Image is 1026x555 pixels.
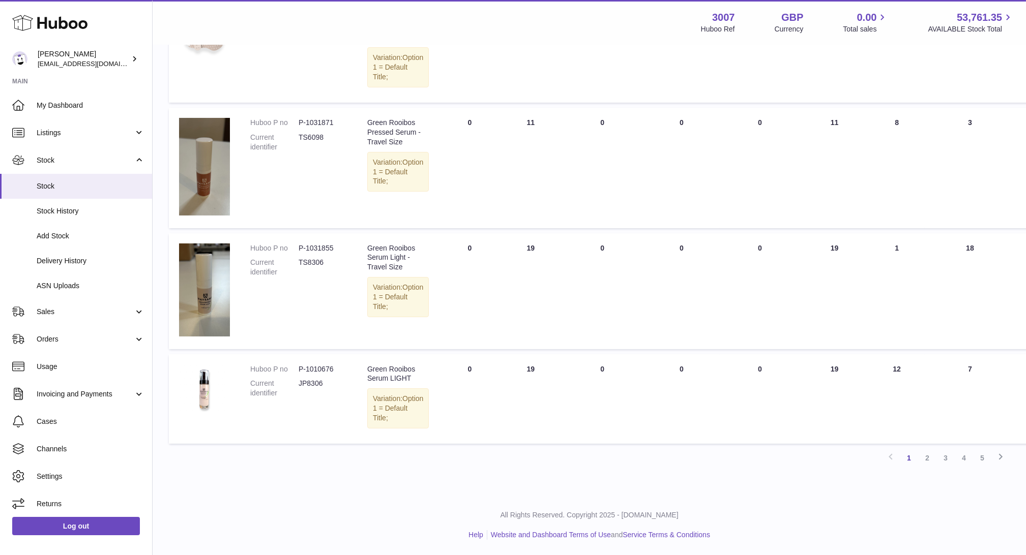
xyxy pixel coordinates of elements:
span: Channels [37,444,144,454]
img: product image [179,118,230,215]
div: Green Rooibos Pressed Serum - Travel Size [367,118,429,147]
td: 54 [500,4,561,103]
td: 0 [439,233,500,349]
a: 4 [955,449,973,467]
div: Huboo Ref [701,24,735,34]
div: Green Rooibos Serum LIGHT [367,364,429,384]
a: 0.00 Total sales [843,11,888,34]
span: Option 1 = Default Title; [373,394,423,422]
a: Service Terms & Conditions [623,531,710,539]
img: product image [179,364,230,415]
td: 0 [561,4,643,103]
span: Invoicing and Payments [37,389,134,399]
span: ASN Uploads [37,281,144,291]
dt: Current identifier [250,133,299,152]
p: All Rights Reserved. Copyright 2025 - [DOMAIN_NAME] [161,510,1018,520]
a: 53,761.35 AVAILABLE Stock Total [928,11,1014,34]
dt: Current identifier [250,258,299,277]
td: 0 [561,354,643,444]
td: 12 [869,354,925,444]
span: Option 1 = Default Title; [373,158,423,186]
a: Help [468,531,483,539]
td: 45 [925,4,1016,103]
span: Cases [37,417,144,426]
a: 5 [973,449,991,467]
td: 19 [500,233,561,349]
td: 0 [643,108,720,228]
span: Listings [37,128,134,138]
td: 9 [869,4,925,103]
td: 0 [643,233,720,349]
span: Stock History [37,206,144,216]
a: 2 [918,449,936,467]
span: Delivery History [37,256,144,266]
td: 18 [925,233,1016,349]
td: 0 [439,108,500,228]
td: 3 [925,108,1016,228]
dd: P-1031855 [299,243,347,253]
dt: Current identifier [250,379,299,398]
dd: P-1010676 [299,364,347,374]
td: 19 [800,233,869,349]
td: 0 [643,354,720,444]
td: 11 [800,108,869,228]
span: Stock [37,156,134,165]
li: and [487,530,710,540]
span: 0 [758,244,762,252]
dt: Huboo P no [250,243,299,253]
span: Usage [37,362,144,372]
td: 0 [643,4,720,103]
span: My Dashboard [37,101,144,110]
td: 19 [500,354,561,444]
td: 8 [869,108,925,228]
td: 19 [800,354,869,444]
a: Website and Dashboard Terms of Use [491,531,611,539]
td: 0 [439,354,500,444]
td: 1 [869,233,925,349]
dd: TS8306 [299,258,347,277]
div: Currency [775,24,804,34]
div: Green Rooibos Serum Light - Travel Size [367,243,429,272]
a: 1 [900,449,918,467]
span: 0.00 [857,11,877,24]
td: 54 [800,4,869,103]
img: product image [179,243,230,336]
td: 0 [439,4,500,103]
td: 11 [500,108,561,228]
span: Stock [37,181,144,191]
span: 0 [758,365,762,373]
dt: Huboo P no [250,118,299,128]
div: [PERSON_NAME] [38,49,129,69]
span: 53,761.35 [957,11,1002,24]
strong: 3007 [712,11,735,24]
dd: JP8306 [299,379,347,398]
span: 0 [758,118,762,127]
span: Orders [37,334,134,344]
a: 3 [936,449,955,467]
td: 0 [561,108,643,228]
div: Variation: [367,47,429,87]
a: Log out [12,517,140,535]
strong: GBP [781,11,803,24]
td: 7 [925,354,1016,444]
span: Returns [37,499,144,509]
dd: TS6098 [299,133,347,152]
span: [EMAIL_ADDRESS][DOMAIN_NAME] [38,59,150,68]
dt: Huboo P no [250,364,299,374]
div: Variation: [367,277,429,317]
div: Variation: [367,388,429,428]
div: Variation: [367,152,429,192]
dd: P-1031871 [299,118,347,128]
span: AVAILABLE Stock Total [928,24,1014,34]
span: Sales [37,307,134,317]
span: Settings [37,472,144,481]
span: Add Stock [37,231,144,241]
span: Total sales [843,24,888,34]
span: Option 1 = Default Title; [373,53,423,81]
span: Option 1 = Default Title; [373,283,423,311]
img: bevmay@maysama.com [12,51,27,67]
td: 0 [561,233,643,349]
